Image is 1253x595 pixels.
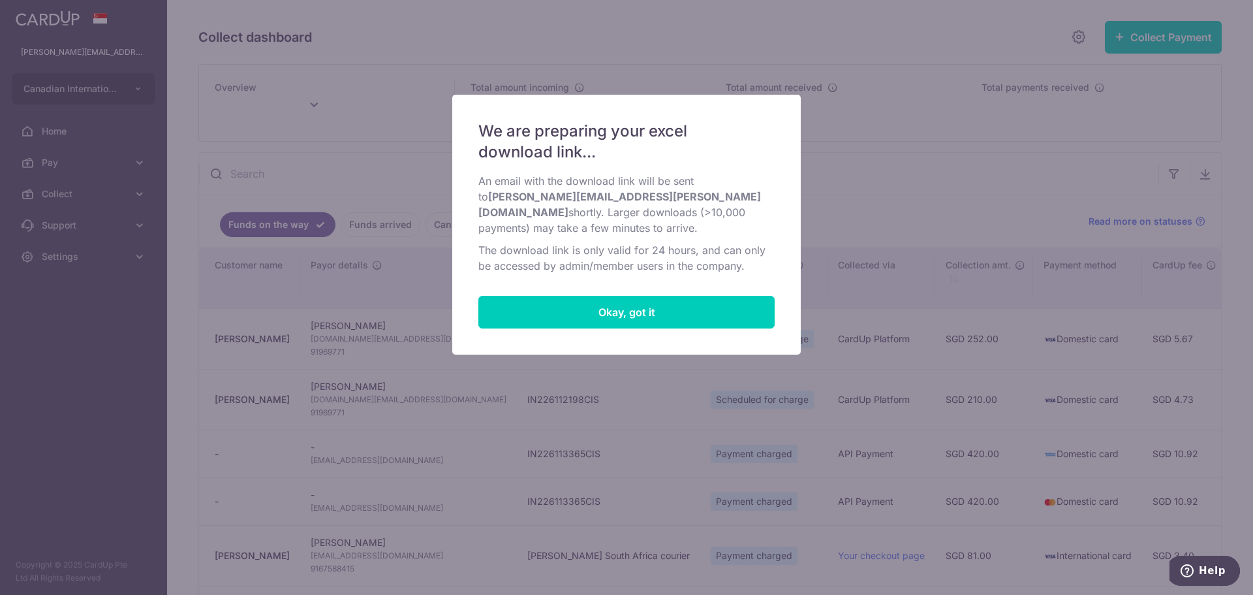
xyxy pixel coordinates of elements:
iframe: Opens a widget where you can find more information [1169,556,1240,588]
span: We are preparing your excel download link... [478,121,759,163]
p: An email with the download link will be sent to shortly. Larger downloads (>10,000 payments) may ... [478,173,775,236]
p: The download link is only valid for 24 hours, and can only be accessed by admin/member users in t... [478,242,775,274]
span: Help [29,9,56,21]
button: Close [478,296,775,329]
b: [PERSON_NAME][EMAIL_ADDRESS][PERSON_NAME][DOMAIN_NAME] [478,190,761,219]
